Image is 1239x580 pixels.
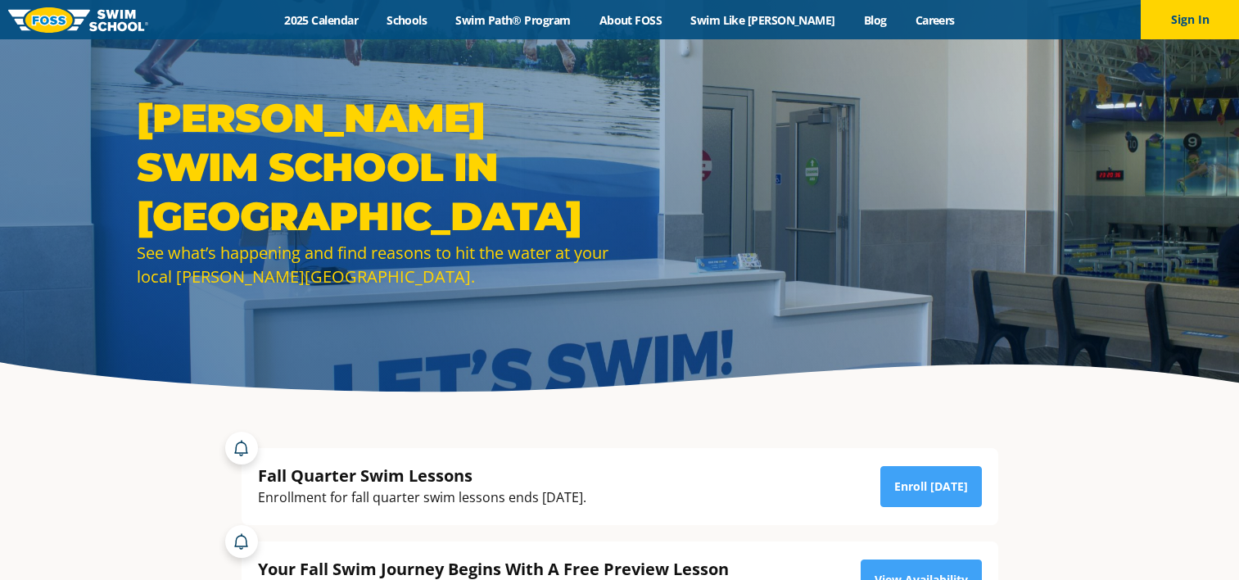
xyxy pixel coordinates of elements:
[676,12,850,28] a: Swim Like [PERSON_NAME]
[880,466,982,507] a: Enroll [DATE]
[258,558,807,580] div: Your Fall Swim Journey Begins With A Free Preview Lesson
[258,487,586,509] div: Enrollment for fall quarter swim lessons ends [DATE].
[270,12,373,28] a: 2025 Calendar
[373,12,441,28] a: Schools
[441,12,585,28] a: Swim Path® Program
[258,464,586,487] div: Fall Quarter Swim Lessons
[585,12,676,28] a: About FOSS
[849,12,901,28] a: Blog
[137,241,612,288] div: See what’s happening and find reasons to hit the water at your local [PERSON_NAME][GEOGRAPHIC_DATA].
[901,12,969,28] a: Careers
[137,93,612,241] h1: [PERSON_NAME] Swim School in [GEOGRAPHIC_DATA]
[8,7,148,33] img: FOSS Swim School Logo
